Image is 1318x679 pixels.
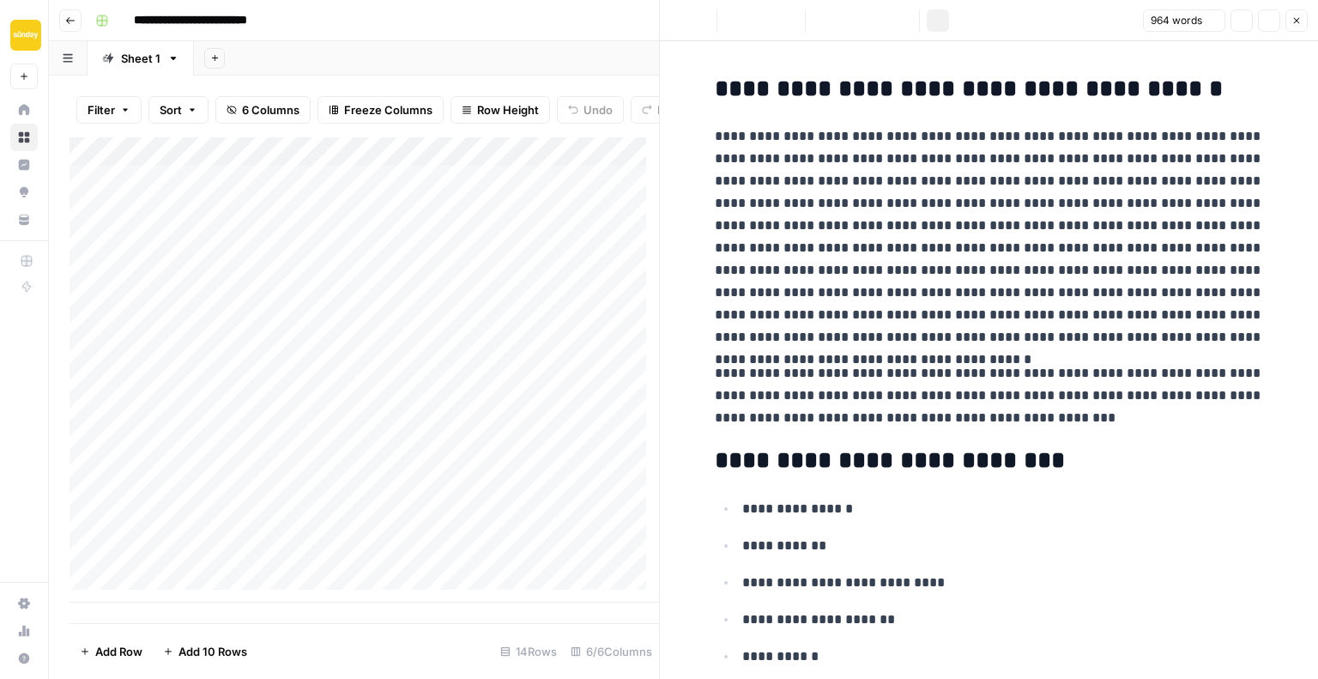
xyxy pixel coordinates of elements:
span: Sort [160,101,182,118]
button: Add 10 Rows [153,638,257,665]
button: Filter [76,96,142,124]
button: Sort [148,96,209,124]
button: 6 Columns [215,96,311,124]
button: Add Row [70,638,153,665]
button: Row Height [450,96,550,124]
a: Home [10,96,38,124]
span: Freeze Columns [344,101,432,118]
div: 14 Rows [493,638,564,665]
a: Insights [10,151,38,179]
button: Freeze Columns [317,96,444,124]
span: 964 words [1151,13,1202,28]
button: Help + Support [10,645,38,672]
div: Sheet 1 [121,50,160,67]
a: Opportunities [10,179,38,206]
span: Undo [583,101,613,118]
span: Add Row [95,643,142,660]
a: Settings [10,590,38,617]
img: Sunday Lawn Care Logo [10,20,41,51]
button: Workspace: Sunday Lawn Care [10,14,38,57]
a: Your Data [10,206,38,233]
button: Redo [631,96,696,124]
span: 6 Columns [242,101,299,118]
a: Browse [10,124,38,151]
span: Filter [88,101,115,118]
button: 964 words [1143,9,1225,32]
a: Usage [10,617,38,645]
span: Add 10 Rows [178,643,247,660]
span: Row Height [477,101,539,118]
button: Undo [557,96,624,124]
a: Sheet 1 [88,41,194,76]
div: 6/6 Columns [564,638,659,665]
